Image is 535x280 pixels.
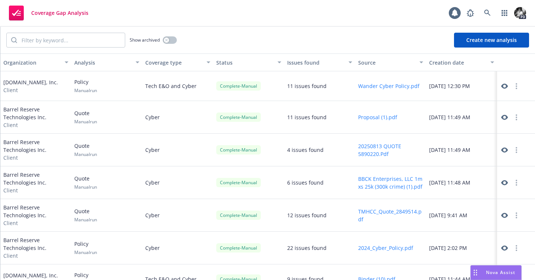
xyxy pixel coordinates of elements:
[74,87,97,94] span: Manual run
[3,252,68,260] span: Client
[426,232,497,264] div: [DATE] 2:02 PM
[355,53,426,71] button: Source
[358,175,423,191] button: BBCK Enterprises, LLC 1m xs 25k (300k crime) (1).pdf
[287,211,327,219] div: 12 issues found
[74,109,97,125] div: Quote
[74,240,97,255] div: Policy
[74,207,97,223] div: Quote
[142,53,213,71] button: Coverage type
[497,6,512,20] a: Switch app
[142,101,213,134] div: Cyber
[142,166,213,199] div: Cyber
[514,7,526,19] img: photo
[358,208,423,223] button: TMHCC_Quote_2849514.pdf
[74,78,97,94] div: Policy
[426,53,497,71] button: Creation date
[463,6,478,20] a: Report a Bug
[426,71,497,101] div: [DATE] 12:30 PM
[3,171,68,194] div: Barrel Reserve Technologies Inc.
[216,113,261,122] div: Complete - Manual
[470,265,522,280] button: Nova Assist
[31,10,88,16] span: Coverage Gap Analysis
[0,53,71,71] button: Organization
[74,59,131,66] div: Analysis
[358,59,415,66] div: Source
[213,53,284,71] button: Status
[3,59,60,66] div: Organization
[142,199,213,232] div: Cyber
[3,219,68,227] span: Client
[3,186,68,194] span: Client
[216,178,261,187] div: Complete - Manual
[284,53,355,71] button: Issues found
[74,175,97,190] div: Quote
[74,216,97,223] span: Manual run
[358,113,397,121] button: Proposal (1).pdf
[3,236,68,260] div: Barrel Reserve Technologies Inc.
[3,121,68,129] span: Client
[287,179,324,186] div: 6 issues found
[358,244,413,252] button: 2024_Cyber_Policy.pdf
[216,81,261,91] div: Complete - Manual
[287,244,327,252] div: 22 issues found
[74,184,97,190] span: Manual run
[358,82,419,90] button: Wander Cyber Policy.pdf
[426,134,497,166] div: [DATE] 11:49 AM
[3,154,68,162] span: Client
[480,6,495,20] a: Search
[486,269,515,276] span: Nova Assist
[358,142,423,158] button: 20250813 QUOTE 5890220.Pdf
[71,53,142,71] button: Analysis
[3,138,68,162] div: Barrel Reserve Technologies Inc.
[74,142,97,157] div: Quote
[471,266,480,280] div: Drag to move
[454,33,529,48] button: Create new analysis
[3,86,58,94] span: Client
[426,101,497,134] div: [DATE] 11:49 AM
[216,243,261,253] div: Complete - Manual
[145,59,202,66] div: Coverage type
[130,37,160,43] span: Show archived
[287,59,344,66] div: Issues found
[287,82,327,90] div: 11 issues found
[287,146,324,154] div: 4 issues found
[3,204,68,227] div: Barrel Reserve Technologies Inc.
[17,33,125,47] input: Filter by keyword...
[142,232,213,264] div: Cyber
[142,71,213,101] div: Tech E&O and Cyber
[287,113,327,121] div: 11 issues found
[3,78,58,94] div: [DOMAIN_NAME], Inc.
[216,211,261,220] div: Complete - Manual
[6,3,91,23] a: Coverage Gap Analysis
[74,249,97,255] span: Manual run
[426,166,497,199] div: [DATE] 11:48 AM
[11,37,17,43] svg: Search
[216,145,261,154] div: Complete - Manual
[74,118,97,125] span: Manual run
[3,105,68,129] div: Barrel Reserve Technologies Inc.
[142,134,213,166] div: Cyber
[74,151,97,157] span: Manual run
[216,59,273,66] div: Status
[426,199,497,232] div: [DATE] 9:41 AM
[429,59,486,66] div: Creation date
